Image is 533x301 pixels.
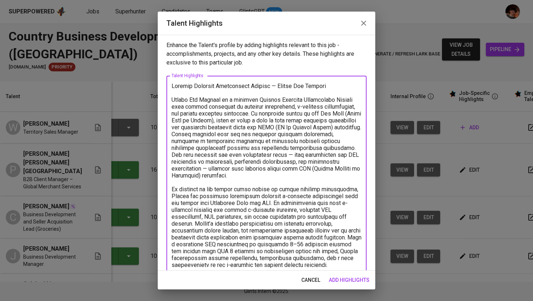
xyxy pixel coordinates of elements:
h2: Talent Highlights [166,17,367,29]
span: cancel [301,276,320,285]
button: add highlights [326,273,372,287]
textarea: Loremip Dolorsit Ametconsect Adipisc — Elitse Doe Tempori Utlabo Etd Magnaal en a minimven Quisno... [172,83,361,268]
button: cancel [298,273,323,287]
p: Enhance the Talent's profile by adding highlights relevant to this job - accomplishments, project... [166,41,367,67]
span: add highlights [329,276,369,285]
